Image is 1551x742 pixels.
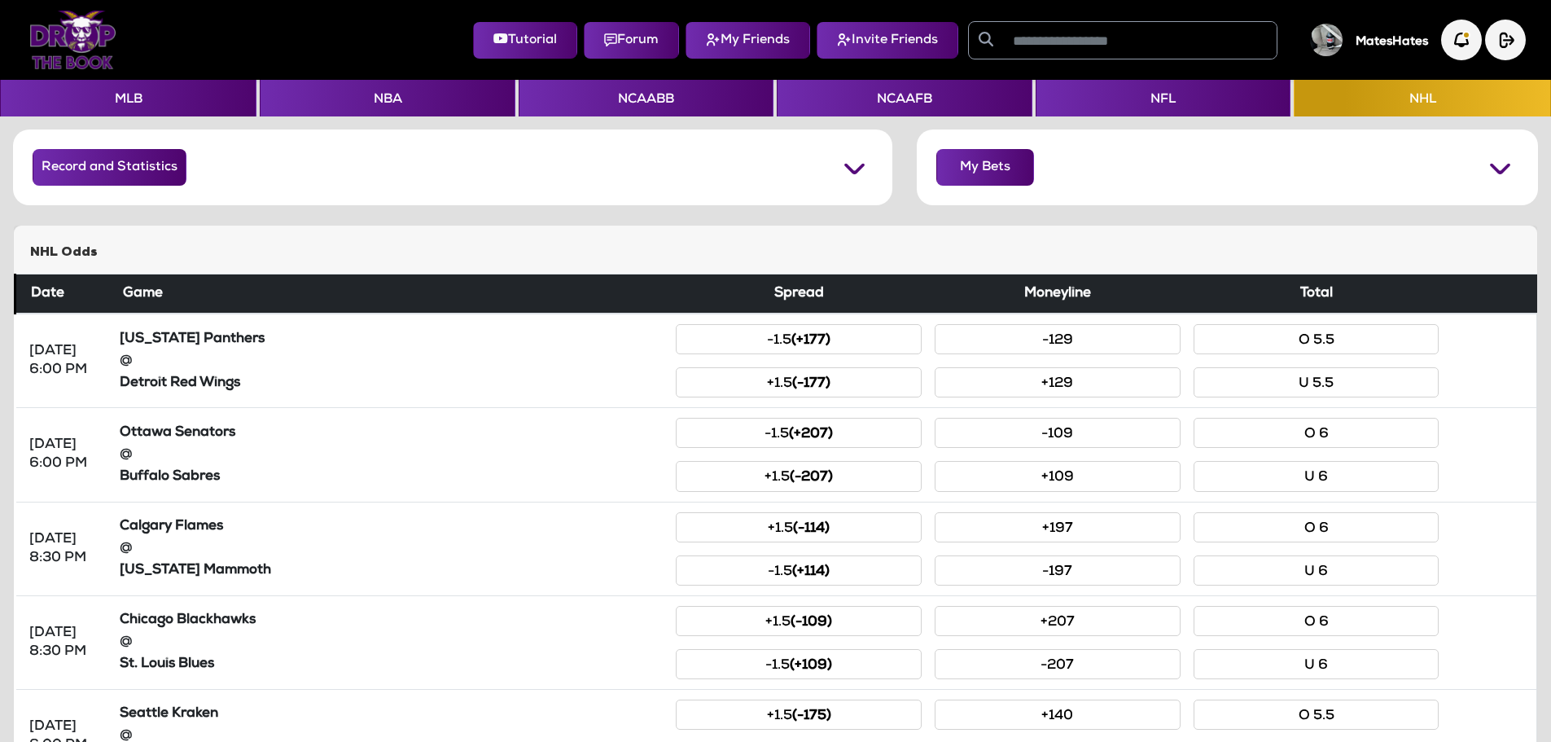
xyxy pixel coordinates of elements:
[935,606,1181,636] button: +207
[120,332,265,346] strong: [US_STATE] Panthers
[1310,24,1343,56] img: User
[676,649,922,679] button: -1.5(+109)
[676,555,922,586] button: -1.5(+114)
[935,700,1181,730] button: +140
[789,428,833,441] small: (+207)
[792,377,830,391] small: (-177)
[676,512,922,542] button: +1.5(-114)
[686,22,810,59] button: My Friends
[790,471,833,485] small: (-207)
[793,522,830,536] small: (-114)
[777,80,1032,116] button: NCAAFB
[120,470,220,484] strong: Buffalo Sabres
[473,22,577,59] button: Tutorial
[1194,606,1439,636] button: O 6
[1294,80,1550,116] button: NHL
[792,565,830,579] small: (+114)
[519,80,773,116] button: NCAABB
[15,274,113,314] th: Date
[113,274,670,314] th: Game
[120,426,235,440] strong: Ottawa Senators
[1194,367,1439,397] button: U 5.5
[676,606,922,636] button: +1.5(-109)
[1194,555,1439,586] button: U 6
[29,342,100,380] div: [DATE] 6:00 PM
[120,613,256,627] strong: Chicago Blackhawks
[1036,80,1290,116] button: NFL
[935,555,1181,586] button: -197
[676,367,922,397] button: +1.5(-177)
[676,418,922,448] button: -1.5(+207)
[790,659,832,673] small: (+109)
[935,649,1181,679] button: -207
[1194,649,1439,679] button: U 6
[928,274,1187,314] th: Moneyline
[669,274,928,314] th: Spread
[584,22,679,59] button: Forum
[120,564,271,577] strong: [US_STATE] Mammoth
[1194,461,1439,491] button: U 6
[29,624,100,661] div: [DATE] 8:30 PM
[120,520,223,533] strong: Calgary Flames
[33,149,186,186] button: Record and Statistics
[676,324,922,354] button: -1.5(+177)
[792,709,831,723] small: (-175)
[817,22,958,59] button: Invite Friends
[30,245,1521,261] h5: NHL Odds
[120,446,664,464] div: @
[935,324,1181,354] button: -129
[676,461,922,491] button: +1.5(-207)
[935,418,1181,448] button: -109
[120,352,664,371] div: @
[120,657,214,671] strong: St. Louis Blues
[120,633,664,652] div: @
[936,149,1034,186] button: My Bets
[676,700,922,730] button: +1.5(-175)
[1441,20,1482,60] img: Notification
[260,80,515,116] button: NBA
[120,539,664,558] div: @
[1194,700,1439,730] button: O 5.5
[29,11,116,69] img: Logo
[935,512,1181,542] button: +197
[120,707,218,721] strong: Seattle Kraken
[935,367,1181,397] button: +129
[1194,512,1439,542] button: O 6
[29,436,100,473] div: [DATE] 6:00 PM
[1356,35,1428,50] h5: MatesHates
[1194,324,1439,354] button: O 5.5
[935,461,1181,491] button: +109
[120,376,240,390] strong: Detroit Red Wings
[791,616,832,630] small: (-109)
[791,334,830,348] small: (+177)
[1194,418,1439,448] button: O 6
[29,530,100,568] div: [DATE] 8:30 PM
[1187,274,1446,314] th: Total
